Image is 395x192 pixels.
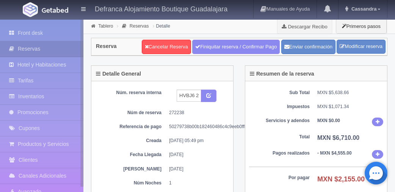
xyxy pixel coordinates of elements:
[249,134,310,140] dt: Total
[317,118,340,123] b: MXN $0.00
[249,90,310,96] dt: Sub Total
[130,23,149,29] a: Reservas
[101,180,161,186] dt: Núm Noches
[169,110,224,116] dd: 272238
[250,71,314,77] h4: Resumen de la reserva
[337,40,386,54] a: Modificar reserva
[317,175,365,183] b: MXN $2,155.00
[317,135,359,141] b: MXN $6,710.00
[42,7,68,13] img: Getabed
[101,110,161,116] dt: Núm de reserva
[169,138,224,144] dd: [DATE] 05:49 pm
[101,90,161,96] dt: Núm. reserva interna
[169,152,224,158] dd: [DATE]
[281,40,335,54] button: Enviar confirmación
[101,124,161,130] dt: Referencia de pago
[169,124,224,130] dd: 50279738b00b182460486c4c9eeb0ffb2c4b6064
[95,4,227,13] h4: Defranca Alojamiento Boutique Guadalajara
[151,22,172,29] li: Detalle
[249,175,310,181] dt: Por pagar
[96,43,117,49] h4: Reserva
[192,40,280,54] a: Finiquitar reserva / Confirmar Pago
[101,166,161,172] dt: [PERSON_NAME]
[277,19,332,34] a: Descargar Recibo
[98,23,113,29] a: Tablero
[23,2,38,17] img: Getabed
[336,19,387,34] button: Primeros pasos
[142,40,191,54] a: Cancelar Reserva
[169,166,224,172] dd: [DATE]
[101,152,161,158] dt: Fecha Llegada
[350,6,376,12] span: Cassandra
[249,104,310,110] dt: Impuestos
[317,150,352,156] b: - MXN $4,555.00
[169,180,224,186] dd: 1
[317,104,383,110] dd: MXN $1,071.34
[96,71,141,77] h4: Detalle General
[101,138,161,144] dt: Creada
[317,90,383,96] dd: MXN $5,638.66
[249,150,310,156] dt: Pagos realizados
[249,118,310,124] dt: Servicios y adendos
